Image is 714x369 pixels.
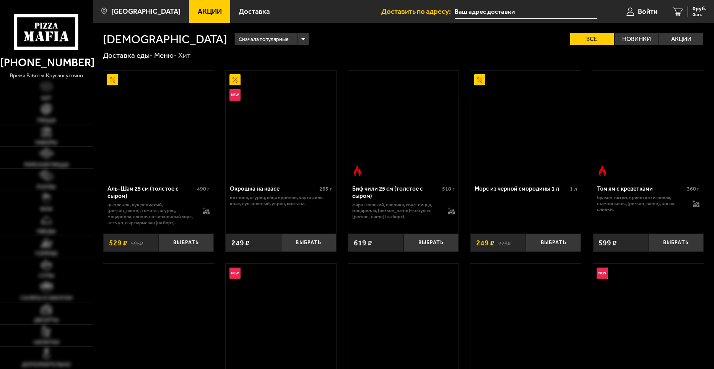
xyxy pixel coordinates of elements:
[597,268,608,279] img: Новинка
[597,185,685,193] div: Том ям с креветками
[226,71,336,180] a: АкционныйНовинкаОкрошка на квасе
[470,71,581,180] a: АкционныйМорс из черной смородины 1 л
[442,186,455,192] span: 510 г
[197,186,210,192] span: 490 г
[154,51,177,60] a: Меню-
[229,74,241,85] img: Акционный
[37,118,56,123] span: Пицца
[352,185,440,199] div: Биф чили 25 см (толстое с сыром)
[352,165,363,176] img: Острое блюдо
[103,71,214,180] a: АкционныйАль-Шам 25 см (толстое с сыром)
[103,33,227,45] h1: [DEMOGRAPHIC_DATA]
[475,185,568,193] div: Морс из черной смородины 1 л
[498,239,511,247] s: 278 ₽
[281,233,337,252] button: Выбрать
[41,95,52,101] span: Хит
[474,74,485,85] img: Акционный
[354,239,372,247] span: 619 ₽
[103,51,153,60] a: Доставка еды-
[570,33,614,45] label: Все
[109,239,127,247] span: 529 ₽
[693,6,706,11] span: 0 руб.
[403,233,459,252] button: Выбрать
[131,239,143,247] s: 595 ₽
[22,362,71,367] span: Дополнительно
[35,140,57,145] span: Наборы
[648,233,704,252] button: Выбрать
[455,5,597,19] input: Ваш адрес доставки
[319,186,332,192] span: 265 г
[597,165,608,176] img: Острое блюдо
[24,162,69,167] span: Римская пицца
[597,194,685,212] p: бульон том ям, креветка тигровая, шампиньоны, [PERSON_NAME], кинза, сливки.
[693,12,706,17] span: 0 шт.
[239,32,288,46] span: Сначала популярные
[526,233,581,252] button: Выбрать
[178,51,190,60] div: Хит
[381,8,455,15] span: Доставить по адресу:
[229,268,241,279] img: Новинка
[37,184,56,189] span: Роллы
[687,186,699,192] span: 360 г
[638,8,657,15] span: Войти
[352,202,440,220] p: фарш говяжий, паприка, соус-пицца, моцарелла, [PERSON_NAME]-кочудян, [PERSON_NAME] (на борт).
[570,186,577,192] span: 1 л
[198,8,222,15] span: Акции
[230,194,332,206] p: ветчина, огурец, яйцо куриное, картофель, квас, лук зеленый, укроп, сметана.
[599,239,617,247] span: 599 ₽
[229,89,241,100] img: Новинка
[348,71,459,180] a: Острое блюдоБиф чили 25 см (толстое с сыром)
[107,74,118,85] img: Акционный
[40,206,53,212] span: WOK
[476,239,494,247] span: 249 ₽
[34,317,59,323] span: Десерты
[34,340,59,345] span: Напитки
[111,8,181,15] span: [GEOGRAPHIC_DATA]
[35,251,58,256] span: Горячее
[659,33,703,45] label: Акции
[107,185,195,199] div: Аль-Шам 25 см (толстое с сыром)
[593,71,704,180] a: Острое блюдоТом ям с креветками
[107,202,195,225] p: цыпленок, лук репчатый, [PERSON_NAME], томаты, огурец, моцарелла, сливочно-чесночный соус, кетчуп...
[158,233,214,252] button: Выбрать
[37,229,56,234] span: Обеды
[231,239,250,247] span: 249 ₽
[20,295,72,300] span: Салаты и закуски
[230,185,318,193] div: Окрошка на квасе
[239,8,270,15] span: Доставка
[615,33,659,45] label: Новинки
[39,273,54,278] span: Супы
